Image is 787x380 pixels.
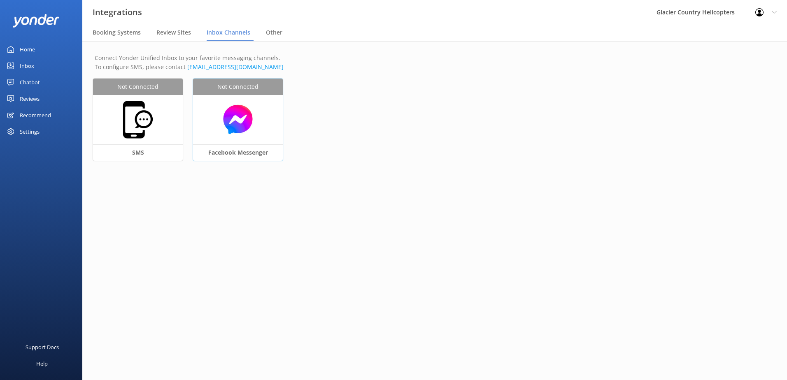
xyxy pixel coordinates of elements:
[95,53,775,72] p: Connect Yonder Unified Inbox to your favorite messaging channels. To configure SMS, please contact
[193,79,293,171] a: Not ConnectedFacebook Messenger
[207,28,250,37] span: Inbox Channels
[20,90,40,107] div: Reviews
[20,123,40,140] div: Settings
[12,14,60,28] img: yonder-white-logo.png
[217,82,258,91] span: Not Connected
[20,107,51,123] div: Recommend
[20,58,34,74] div: Inbox
[20,74,40,90] div: Chatbot
[36,355,48,372] div: Help
[266,28,282,37] span: Other
[93,28,141,37] span: Booking Systems
[197,104,279,135] img: messenger.png
[93,6,142,19] h3: Integrations
[193,144,283,161] div: Facebook Messenger
[156,28,191,37] span: Review Sites
[187,63,284,71] a: Send an email to Yonder support team
[26,339,59,355] div: Support Docs
[20,41,35,58] div: Home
